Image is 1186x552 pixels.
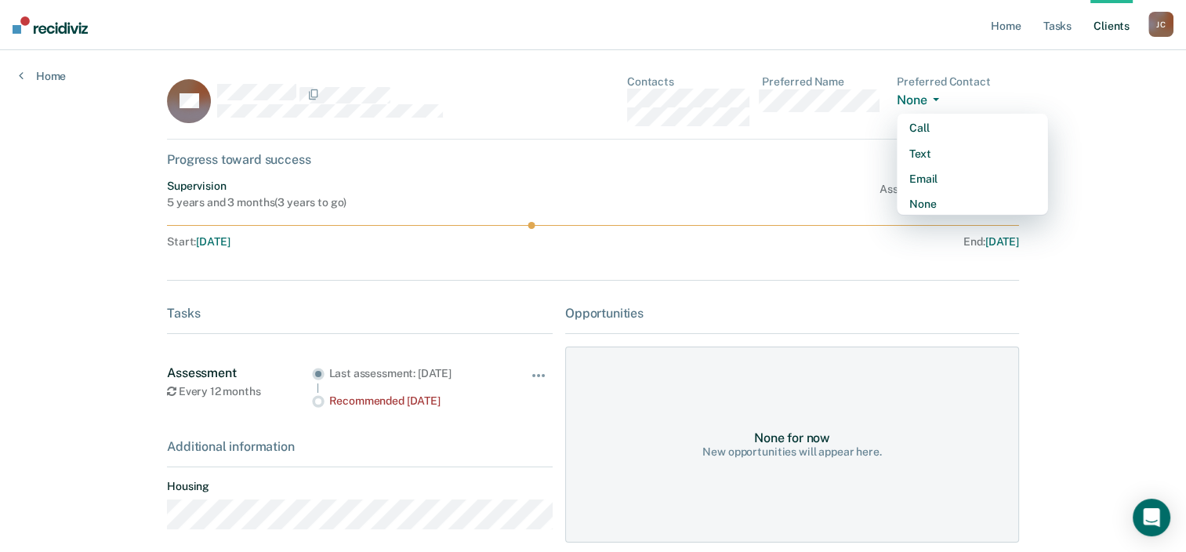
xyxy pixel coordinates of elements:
div: Call [909,122,1035,135]
div: None [909,198,1035,211]
div: Recommended [DATE] [329,394,505,408]
span: [DATE] [985,235,1019,248]
div: Opportunities [565,306,1019,321]
div: Last assessment: [DATE] [329,367,505,380]
div: None for now [754,430,830,445]
div: Text [909,147,1035,161]
div: Tasks [167,306,553,321]
div: End : [600,235,1019,249]
a: Home [19,69,66,83]
div: Progress toward success [167,152,1019,167]
div: Assigned to [880,180,1019,209]
dt: Preferred Name [762,75,884,89]
span: [DATE] [196,235,230,248]
div: Every 12 months [167,385,311,398]
div: Supervision [167,180,346,193]
div: Additional information [167,439,553,454]
div: Email [909,172,1035,186]
div: 5 years and 3 months ( 3 years to go ) [167,196,346,209]
div: J C [1148,12,1173,37]
div: Start : [167,235,593,249]
dt: Contacts [627,75,749,89]
div: Assessment [167,365,311,380]
button: JC [1148,12,1173,37]
button: None [897,93,945,111]
div: New opportunities will appear here. [702,445,881,459]
dt: Preferred Contact [897,75,1019,89]
div: Open Intercom Messenger [1133,499,1170,536]
dt: Housing [167,480,553,493]
img: Recidiviz [13,16,88,34]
